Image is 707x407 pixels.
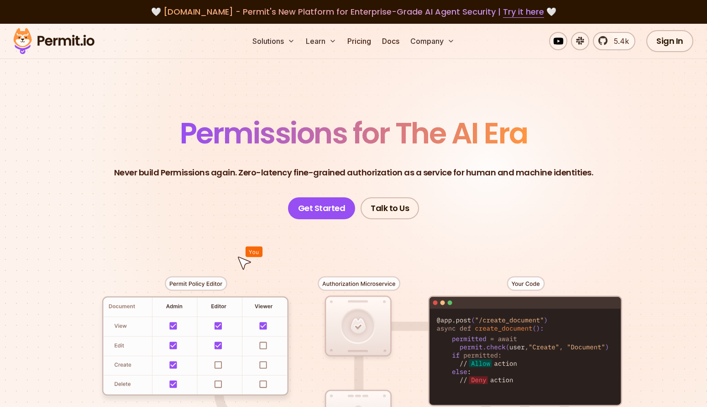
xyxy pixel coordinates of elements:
span: [DOMAIN_NAME] - Permit's New Platform for Enterprise-Grade AI Agent Security | [163,6,544,17]
span: Permissions for The AI Era [180,113,528,153]
img: Permit logo [9,26,99,57]
a: Talk to Us [361,197,419,219]
a: Try it here [503,6,544,18]
div: 🤍 🤍 [22,5,685,18]
span: 5.4k [608,36,629,47]
button: Solutions [249,32,299,50]
button: Learn [302,32,340,50]
a: Pricing [344,32,375,50]
p: Never build Permissions again. Zero-latency fine-grained authorization as a service for human and... [114,166,593,179]
button: Company [407,32,458,50]
a: Get Started [288,197,356,219]
a: 5.4k [593,32,635,50]
a: Sign In [646,30,693,52]
a: Docs [378,32,403,50]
